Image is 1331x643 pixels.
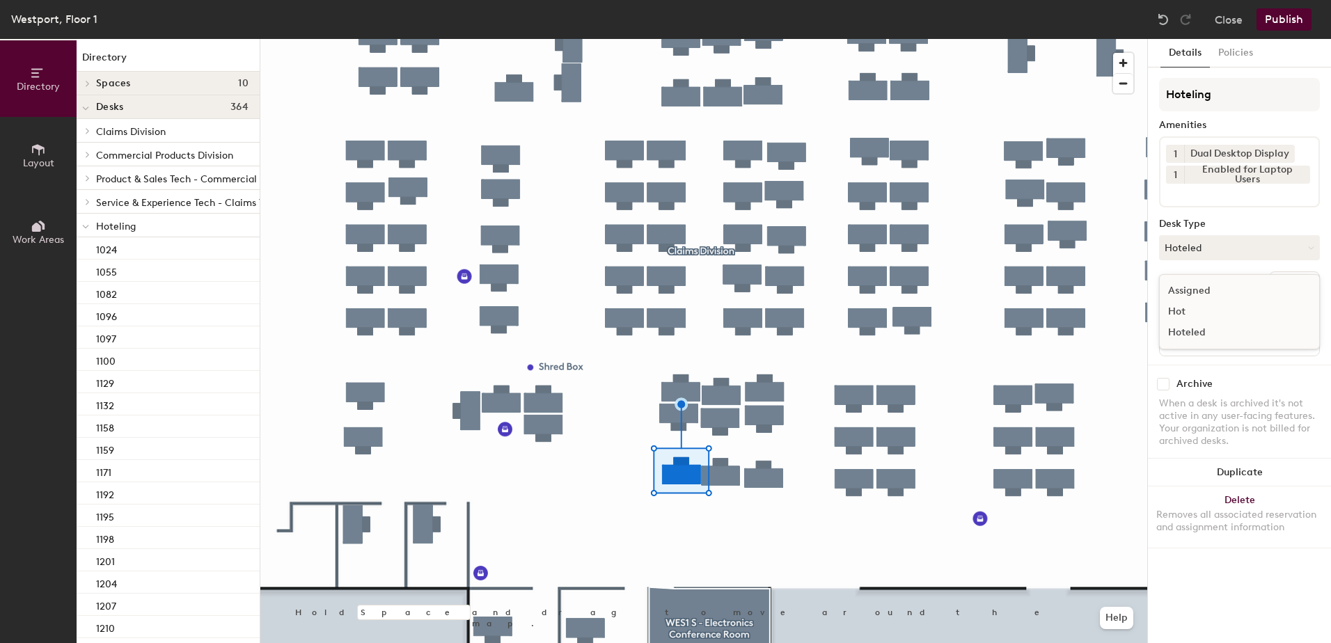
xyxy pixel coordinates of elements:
p: 1097 [96,329,116,345]
p: 1195 [96,507,114,523]
p: 1055 [96,262,117,278]
p: 1210 [96,619,115,635]
div: Desk Type [1159,219,1320,230]
p: 1192 [96,485,114,501]
p: 1201 [96,552,115,568]
button: Ungroup [1269,271,1320,295]
span: Desks [96,102,123,113]
p: 1100 [96,351,116,367]
p: 1158 [96,418,114,434]
span: Layout [23,157,54,169]
button: Hoteled [1159,235,1320,260]
button: 1 [1166,145,1184,163]
p: 1024 [96,240,117,256]
span: Service & Experience Tech - Claims Tech [96,197,280,209]
span: Hoteling [96,221,136,232]
span: Commercial Products Division [96,150,233,161]
div: Amenities [1159,120,1320,131]
span: Directory [17,81,60,93]
div: Enabled for Laptop Users [1184,166,1310,184]
button: Duplicate [1148,459,1331,486]
p: 1207 [96,596,116,612]
p: 1198 [96,530,114,546]
button: Close [1215,8,1243,31]
p: 1171 [96,463,111,479]
img: Undo [1156,13,1170,26]
p: 1082 [96,285,117,301]
span: Product & Sales Tech - Commercial Lines Tech [96,173,306,185]
span: Spaces [96,78,131,89]
button: Help [1100,607,1133,629]
h1: Directory [77,50,260,72]
span: 1 [1174,168,1177,182]
div: Assigned [1160,280,1299,301]
span: Work Areas [13,234,64,246]
div: Archive [1176,379,1213,390]
img: Redo [1179,13,1192,26]
button: Policies [1210,39,1261,68]
span: 364 [230,102,249,113]
p: 1129 [96,374,114,390]
div: Hot [1160,301,1299,322]
p: 1204 [96,574,117,590]
button: Publish [1257,8,1312,31]
p: 1132 [96,396,114,412]
span: 1 [1174,147,1177,161]
p: 1159 [96,440,114,457]
div: Hoteled [1160,322,1299,343]
span: Claims Division [96,126,166,138]
button: 1 [1166,166,1184,184]
div: Removes all associated reservation and assignment information [1156,509,1323,534]
div: Dual Desktop Display [1184,145,1295,163]
p: 1096 [96,307,117,323]
span: 10 [238,78,249,89]
div: When a desk is archived it's not active in any user-facing features. Your organization is not bil... [1159,397,1320,447]
div: Westport, Floor 1 [11,10,97,28]
button: DeleteRemoves all associated reservation and assignment information [1148,486,1331,548]
button: Details [1160,39,1210,68]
